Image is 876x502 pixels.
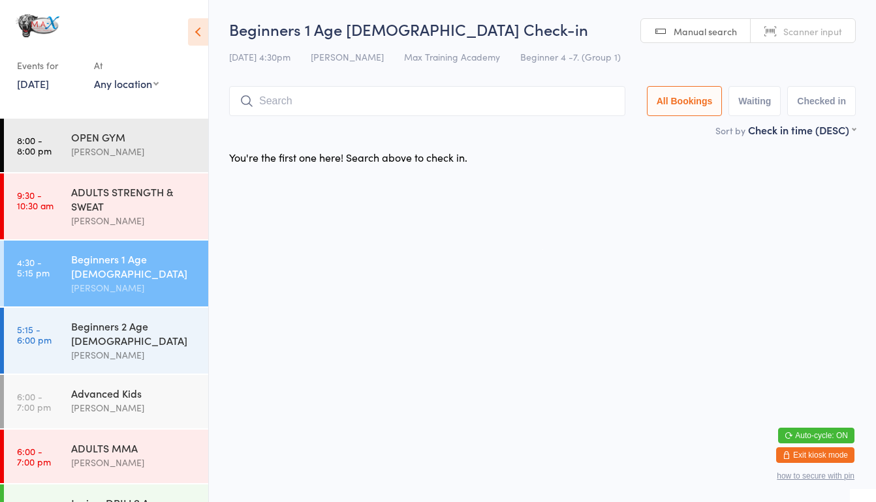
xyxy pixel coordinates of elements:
[71,347,197,362] div: [PERSON_NAME]
[4,119,208,172] a: 8:00 -8:00 pmOPEN GYM[PERSON_NAME]
[520,50,621,63] span: Beginner 4 -7. (Group 1)
[71,280,197,295] div: [PERSON_NAME]
[17,76,49,91] a: [DATE]
[748,123,856,137] div: Check in time (DESC)
[94,76,159,91] div: Any location
[71,400,197,415] div: [PERSON_NAME]
[17,135,52,156] time: 8:00 - 8:00 pm
[17,446,51,467] time: 6:00 - 7:00 pm
[311,50,384,63] span: [PERSON_NAME]
[94,55,159,76] div: At
[787,86,856,116] button: Checked in
[17,190,54,211] time: 9:30 - 10:30 am
[71,319,197,347] div: Beginners 2 Age [DEMOGRAPHIC_DATA]
[229,18,856,40] h2: Beginners 1 Age [DEMOGRAPHIC_DATA] Check-in
[404,50,500,63] span: Max Training Academy
[71,130,197,144] div: OPEN GYM
[17,55,81,76] div: Events for
[17,324,52,345] time: 5:15 - 6:00 pm
[776,447,854,463] button: Exit kiosk mode
[778,428,854,443] button: Auto-cycle: ON
[229,86,625,116] input: Search
[17,391,51,412] time: 6:00 - 7:00 pm
[229,150,467,164] div: You're the first one here! Search above to check in.
[71,441,197,455] div: ADULTS MMA
[71,185,197,213] div: ADULTS STRENGTH & SWEAT
[777,471,854,480] button: how to secure with pin
[4,308,208,374] a: 5:15 -6:00 pmBeginners 2 Age [DEMOGRAPHIC_DATA][PERSON_NAME]
[4,241,208,306] a: 4:30 -5:15 pmBeginners 1 Age [DEMOGRAPHIC_DATA][PERSON_NAME]
[4,173,208,239] a: 9:30 -10:30 amADULTS STRENGTH & SWEAT[PERSON_NAME]
[71,144,197,159] div: [PERSON_NAME]
[715,124,745,137] label: Sort by
[647,86,723,116] button: All Bookings
[4,375,208,428] a: 6:00 -7:00 pmAdvanced Kids[PERSON_NAME]
[13,10,62,42] img: MAX Training Academy Ltd
[71,252,197,280] div: Beginners 1 Age [DEMOGRAPHIC_DATA]
[728,86,781,116] button: Waiting
[4,430,208,483] a: 6:00 -7:00 pmADULTS MMA[PERSON_NAME]
[674,25,737,38] span: Manual search
[71,455,197,470] div: [PERSON_NAME]
[783,25,842,38] span: Scanner input
[229,50,290,63] span: [DATE] 4:30pm
[71,386,197,400] div: Advanced Kids
[71,213,197,228] div: [PERSON_NAME]
[17,257,50,278] time: 4:30 - 5:15 pm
